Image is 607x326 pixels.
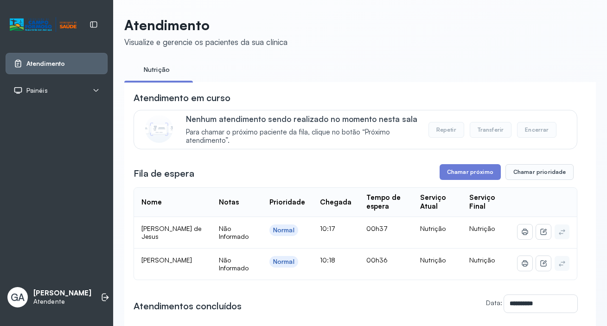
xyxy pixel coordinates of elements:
span: Não Informado [219,224,249,241]
span: [PERSON_NAME] de Jesus [141,224,201,241]
h3: Atendimentos concluídos [134,300,242,313]
p: Nenhum atendimento sendo realizado no momento nesta sala [186,114,428,124]
img: Logotipo do estabelecimento [10,17,77,32]
div: Visualize e gerencie os pacientes da sua clínica [124,37,288,47]
button: Chamar prioridade [505,164,574,180]
span: 10:17 [320,224,335,232]
div: Serviço Atual [420,193,454,211]
span: [PERSON_NAME] [141,256,192,264]
button: Repetir [428,122,464,138]
img: Imagem de CalloutCard [145,115,173,143]
label: Data: [486,299,502,307]
button: Transferir [470,122,512,138]
button: Encerrar [517,122,556,138]
a: Atendimento [13,59,100,68]
div: Chegada [320,198,351,207]
div: Tempo de espera [366,193,405,211]
div: Nutrição [420,224,454,233]
span: Atendimento [26,60,65,68]
div: Notas [219,198,239,207]
div: Normal [273,258,294,266]
button: Chamar próximo [440,164,501,180]
h3: Atendimento em curso [134,91,230,104]
p: Atendente [33,298,91,306]
span: Nutrição [469,256,495,264]
div: Nutrição [420,256,454,264]
div: Normal [273,226,294,234]
div: Serviço Final [469,193,503,211]
span: Não Informado [219,256,249,272]
span: Nutrição [469,224,495,232]
span: 10:18 [320,256,335,264]
span: 00h37 [366,224,388,232]
h3: Fila de espera [134,167,194,180]
div: Prioridade [269,198,305,207]
p: [PERSON_NAME] [33,289,91,298]
span: Para chamar o próximo paciente da fila, clique no botão “Próximo atendimento”. [186,128,428,146]
span: Painéis [26,87,48,95]
a: Nutrição [124,62,189,77]
p: Atendimento [124,17,288,33]
span: 00h36 [366,256,388,264]
div: Nome [141,198,162,207]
